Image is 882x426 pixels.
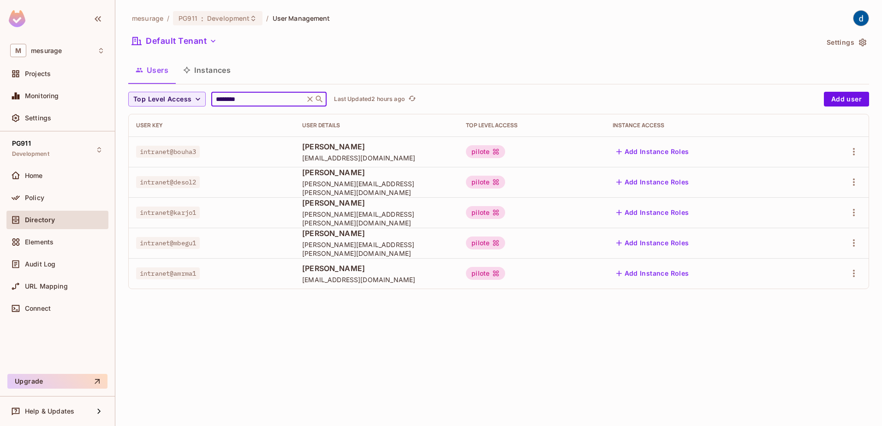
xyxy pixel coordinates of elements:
div: pilote [466,176,505,189]
span: M [10,44,26,57]
span: Workspace: mesurage [31,47,62,54]
span: intranet@amrma1 [136,267,200,279]
div: pilote [466,206,505,219]
span: Directory [25,216,55,224]
span: [PERSON_NAME][EMAIL_ADDRESS][PERSON_NAME][DOMAIN_NAME] [302,240,451,258]
span: PG911 [179,14,197,23]
span: : [201,15,204,22]
button: Default Tenant [128,34,220,48]
div: pilote [466,145,505,158]
span: Projects [25,70,51,77]
p: Last Updated 2 hours ago [334,95,405,103]
img: dev 911gcl [853,11,869,26]
span: User Management [273,14,330,23]
span: [PERSON_NAME] [302,167,451,177]
span: [PERSON_NAME][EMAIL_ADDRESS][PERSON_NAME][DOMAIN_NAME] [302,179,451,197]
button: Add user [824,92,869,106]
button: refresh [407,94,418,105]
span: URL Mapping [25,283,68,290]
div: User Details [302,122,451,129]
button: Add Instance Roles [613,175,693,189]
span: Development [207,14,250,23]
span: Policy [25,194,44,201]
button: Top Level Access [128,92,206,106]
span: intranet@mbegu1 [136,237,200,249]
span: Top Level Access [133,94,191,105]
span: [EMAIL_ADDRESS][DOMAIN_NAME] [302,154,451,162]
span: intranet@bouha3 [136,146,200,158]
span: [PERSON_NAME][EMAIL_ADDRESS][PERSON_NAME][DOMAIN_NAME] [302,210,451,227]
span: [PERSON_NAME] [302,198,451,208]
div: User Key [136,122,287,129]
span: Settings [25,114,51,122]
button: Upgrade [7,374,107,389]
li: / [167,14,169,23]
button: Add Instance Roles [613,236,693,250]
span: Monitoring [25,92,59,100]
div: Top Level Access [466,122,597,129]
span: Help & Updates [25,408,74,415]
button: Add Instance Roles [613,266,693,281]
img: SReyMgAAAABJRU5ErkJggg== [9,10,25,27]
span: [PERSON_NAME] [302,263,451,273]
span: Connect [25,305,51,312]
span: [PERSON_NAME] [302,142,451,152]
li: / [266,14,268,23]
button: Users [128,59,176,82]
span: [PERSON_NAME] [302,228,451,238]
span: Audit Log [25,260,55,268]
span: Development [12,150,49,158]
button: Instances [176,59,238,82]
button: Add Instance Roles [613,205,693,220]
div: Instance Access [613,122,799,129]
span: PG911 [12,140,31,147]
span: intranet@desol2 [136,176,200,188]
span: [EMAIL_ADDRESS][DOMAIN_NAME] [302,275,451,284]
div: pilote [466,267,505,280]
span: refresh [408,95,416,104]
span: Home [25,172,43,179]
span: intranet@karjo1 [136,207,200,219]
button: Add Instance Roles [613,144,693,159]
span: Click to refresh data [405,94,418,105]
div: pilote [466,237,505,249]
button: Settings [823,35,869,50]
span: Elements [25,238,54,246]
span: the active workspace [132,14,163,23]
